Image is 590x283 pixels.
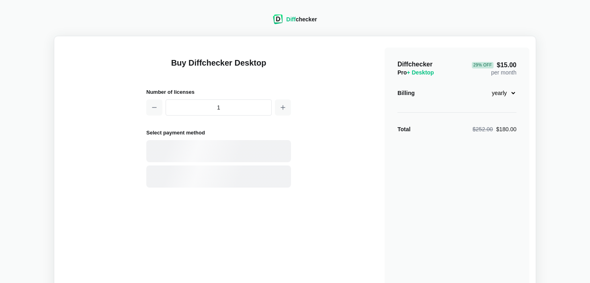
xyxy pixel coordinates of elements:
[273,14,283,24] img: Diffchecker logo
[397,61,432,68] span: Diffchecker
[472,62,516,68] span: $15.00
[286,16,295,23] span: Diff
[473,126,493,132] span: $252.00
[407,69,434,76] span: + Desktop
[286,15,317,23] div: checker
[146,88,291,96] h2: Number of licenses
[273,19,317,25] a: Diffchecker logoDiffchecker
[146,57,291,78] h1: Buy Diffchecker Desktop
[397,89,415,97] div: Billing
[473,125,516,133] div: $180.00
[472,62,494,68] div: 29 % Off
[472,60,516,76] div: per month
[397,126,410,132] strong: Total
[146,128,291,137] h2: Select payment method
[397,69,434,76] span: Pro
[166,99,272,116] input: 1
